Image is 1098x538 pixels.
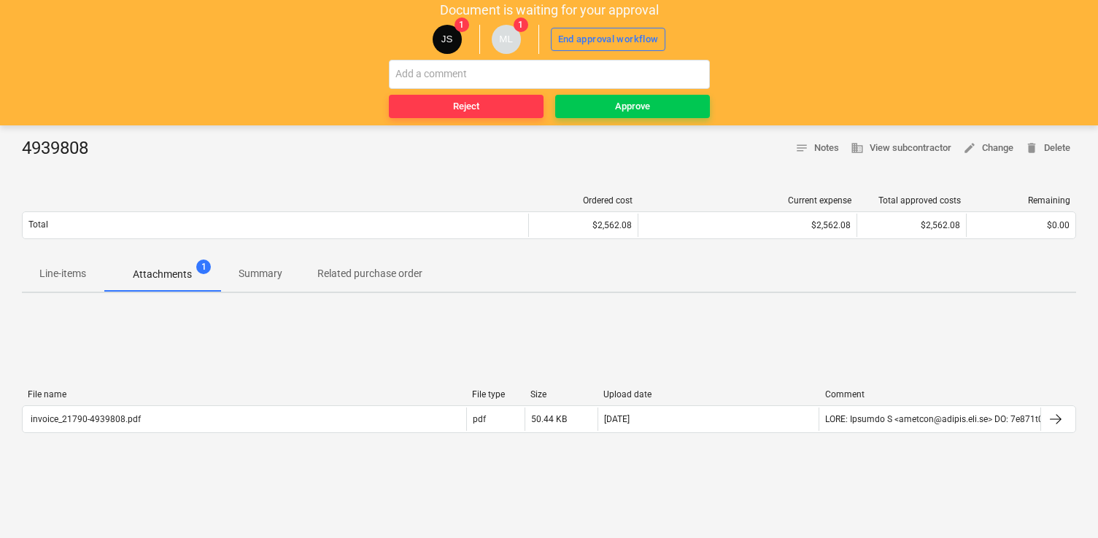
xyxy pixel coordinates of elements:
[973,195,1070,206] div: Remaining
[28,414,141,424] div: invoice_21790-4939808.pdf
[453,98,479,115] div: Reject
[473,414,486,424] div: pdf
[789,137,845,160] button: Notes
[1025,141,1038,155] span: delete
[845,137,957,160] button: View subcontractor
[795,140,839,157] span: Notes
[825,389,1035,399] div: Comment
[39,266,86,281] p: Line-items
[644,220,851,230] div: $2,562.08
[1025,140,1070,157] span: Delete
[603,389,813,399] div: Upload date
[558,31,659,48] div: End approval workflow
[531,414,567,424] div: 50.44 KB
[535,195,633,206] div: Ordered cost
[472,389,519,399] div: File type
[196,260,211,274] span: 1
[492,25,521,54] div: Matt Lebon
[555,95,710,118] button: Approve
[973,220,1070,230] div: $0.00
[863,220,960,230] div: $2,562.08
[851,140,951,157] span: View subcontractor
[863,195,961,206] div: Total approved costs
[28,389,460,399] div: File name
[851,141,864,155] span: business
[551,28,666,51] button: End approval workflow
[133,267,192,282] p: Attachments
[455,17,469,32] span: 1
[239,266,282,281] p: Summary
[499,34,513,44] span: ML
[644,195,851,206] div: Current expense
[1019,137,1076,160] button: Delete
[957,137,1019,160] button: Change
[440,1,659,19] p: Document is waiting for your approval
[963,140,1013,157] span: Change
[441,34,453,44] span: JS
[1025,468,1098,538] iframe: Chat Widget
[535,220,632,230] div: $2,562.08
[28,219,48,231] p: Total
[795,141,808,155] span: notes
[389,60,710,89] input: Add a comment
[514,17,528,32] span: 1
[317,266,422,281] p: Related purchase order
[389,95,544,118] button: Reject
[433,25,462,54] div: Jacob Salta
[22,137,100,160] div: 4939808
[530,389,592,399] div: Size
[615,98,650,115] div: Approve
[604,414,630,424] div: [DATE]
[963,141,976,155] span: edit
